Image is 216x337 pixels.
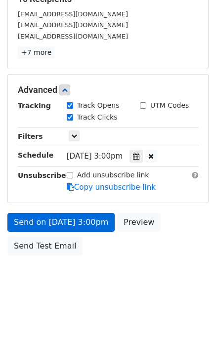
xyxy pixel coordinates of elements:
h5: Advanced [18,84,198,95]
strong: Unsubscribe [18,171,66,179]
strong: Tracking [18,102,51,110]
a: Send on [DATE] 3:00pm [7,213,115,232]
small: [EMAIL_ADDRESS][DOMAIN_NAME] [18,21,128,29]
iframe: Chat Widget [167,290,216,337]
small: [EMAIL_ADDRESS][DOMAIN_NAME] [18,10,128,18]
a: +7 more [18,46,55,59]
strong: Filters [18,132,43,140]
small: [EMAIL_ADDRESS][DOMAIN_NAME] [18,33,128,40]
a: Copy unsubscribe link [67,183,156,192]
a: Send Test Email [7,237,83,255]
label: UTM Codes [150,100,189,111]
label: Track Clicks [77,112,118,123]
span: [DATE] 3:00pm [67,152,123,161]
strong: Schedule [18,151,53,159]
a: Preview [117,213,161,232]
label: Add unsubscribe link [77,170,149,180]
label: Track Opens [77,100,120,111]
